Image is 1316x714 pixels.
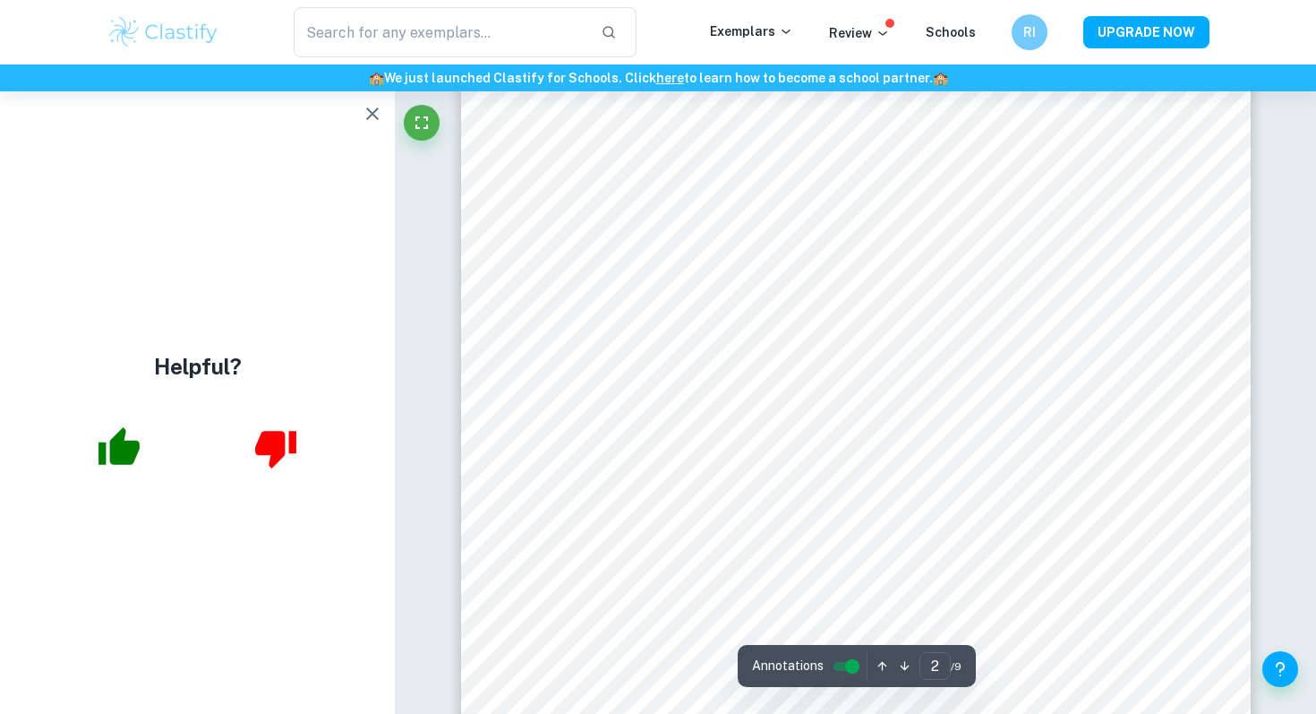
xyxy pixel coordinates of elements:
[107,14,220,50] img: Clastify logo
[1012,14,1047,50] button: RI
[933,71,948,85] span: 🏫
[926,25,976,39] a: Schools
[1262,651,1298,687] button: Help and Feedback
[829,23,890,43] p: Review
[369,71,384,85] span: 🏫
[710,22,793,41] p: Exemplars
[656,71,684,85] a: here
[1083,16,1209,48] button: UPGRADE NOW
[404,105,440,141] button: Fullscreen
[1020,22,1040,42] h6: RI
[951,658,961,675] span: / 9
[154,350,242,383] h4: Helpful?
[294,7,586,57] input: Search for any exemplars...
[752,657,824,675] span: Annotations
[4,68,1312,88] h6: We just launched Clastify for Schools. Click to learn how to become a school partner.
